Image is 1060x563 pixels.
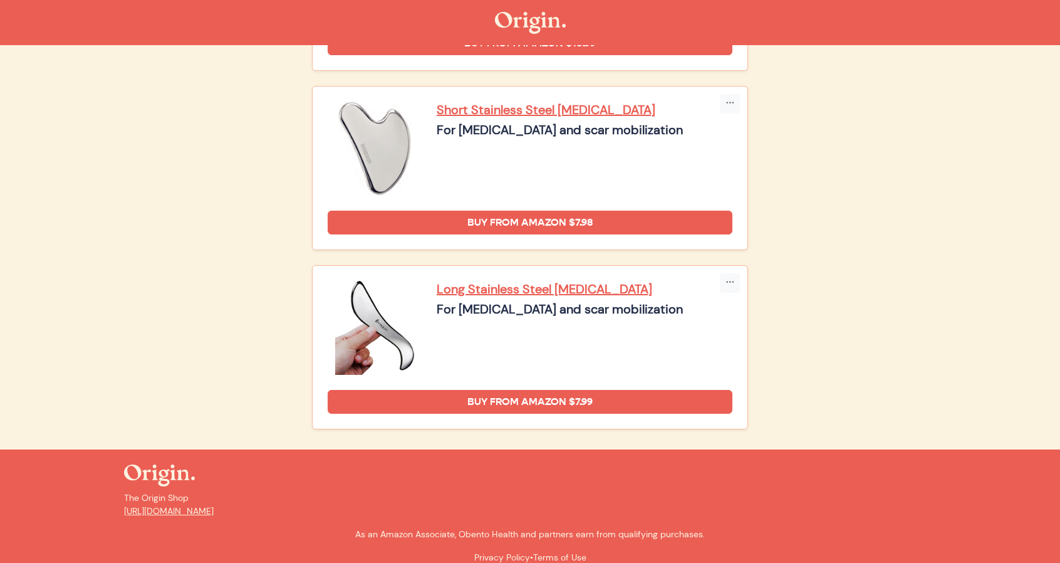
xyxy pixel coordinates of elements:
[437,302,732,317] p: For [MEDICAL_DATA] and scar mobilization
[495,12,566,34] img: The Origin Shop
[328,102,422,196] img: Short Stainless Steel Gua Sha
[437,281,732,297] a: Long Stainless Steel [MEDICAL_DATA]
[437,123,732,137] p: For [MEDICAL_DATA] and scar mobilization
[328,390,732,414] a: Buy from Amazon $7.99
[328,211,732,234] a: Buy from Amazon $7.98
[533,552,586,563] a: Terms of Use
[328,281,422,375] img: Long Stainless Steel Gua Sha
[124,465,195,487] img: The Origin Shop
[124,528,936,541] p: As an Amazon Associate, Obento Health and partners earn from qualifying purchases.
[124,505,214,517] a: [URL][DOMAIN_NAME]
[437,102,732,118] a: Short Stainless Steel [MEDICAL_DATA]
[124,492,936,518] p: The Origin Shop
[474,552,530,563] a: Privacy Policy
